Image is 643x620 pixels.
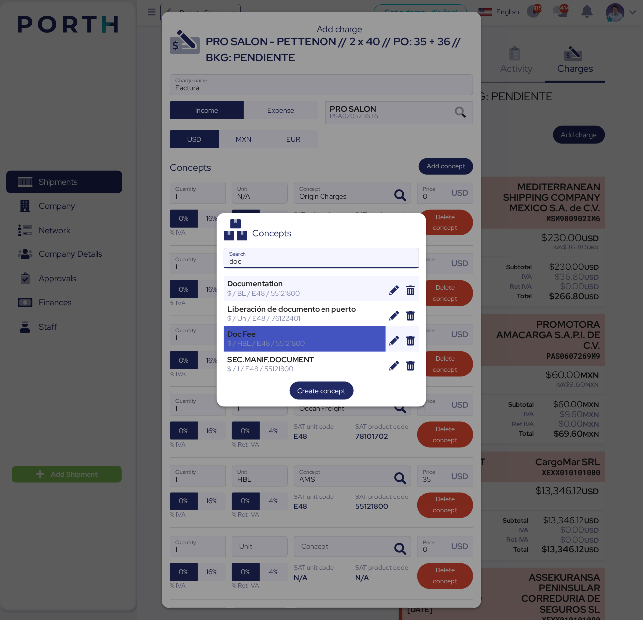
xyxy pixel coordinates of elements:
[298,385,346,397] span: Create concept
[227,330,382,339] div: Doc Fee
[290,382,354,400] button: Create concept
[224,248,419,268] input: Search
[227,289,382,298] div: $ / BL / E48 / 55121800
[227,314,382,323] div: $ / Un / E48 / 76122401
[227,305,382,314] div: Liberación de documento en puerto
[227,364,382,373] div: $ / 1 / E48 / 55121800
[227,279,382,288] div: Documentation
[227,339,382,348] div: $ / HBL / E48 / 55121800
[227,355,382,364] div: SEC.MANIF.DOCUMENT
[253,229,292,238] div: Concepts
